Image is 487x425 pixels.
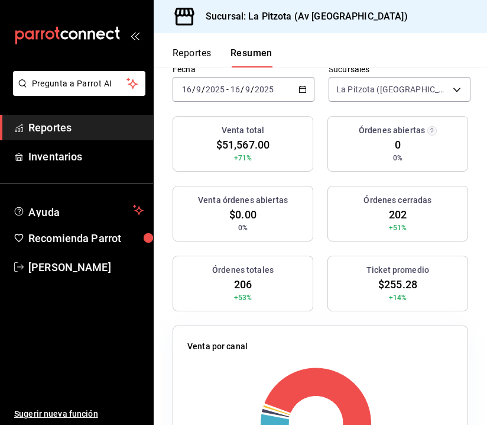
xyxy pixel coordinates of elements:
[245,85,251,94] input: --
[254,85,274,94] input: ----
[173,65,314,73] label: Fecha
[363,194,431,207] h3: Órdenes cerradas
[187,340,248,353] p: Venta por canal
[192,85,196,94] span: /
[32,78,127,90] span: Pregunta a Parrot AI
[13,71,145,96] button: Pregunta a Parrot AI
[202,85,205,94] span: /
[212,264,274,276] h3: Órdenes totales
[205,85,225,94] input: ----
[196,9,408,24] h3: Sucursal: La Pitzota (Av [GEOGRAPHIC_DATA])
[389,223,407,233] span: +51%
[234,153,252,163] span: +71%
[329,65,470,73] label: Sucursales
[230,85,241,94] input: --
[234,292,252,303] span: +53%
[251,85,254,94] span: /
[28,120,144,136] span: Reportes
[222,124,264,137] h3: Venta total
[28,230,144,246] span: Recomienda Parrot
[130,31,139,40] button: open_drawer_menu
[393,153,402,163] span: 0%
[389,292,407,303] span: +14%
[226,85,229,94] span: -
[389,207,407,223] span: 202
[216,137,270,153] span: $51,567.00
[229,207,257,223] span: $0.00
[241,85,244,94] span: /
[336,83,449,95] span: La Pitzota ([GEOGRAPHIC_DATA])
[238,223,248,233] span: 0%
[173,47,272,67] div: navigation tabs
[378,276,417,292] span: $255.28
[196,85,202,94] input: --
[28,203,128,217] span: Ayuda
[181,85,192,94] input: --
[198,194,288,207] h3: Venta órdenes abiertas
[230,47,272,67] button: Resumen
[8,86,145,98] a: Pregunta a Parrot AI
[14,408,144,420] span: Sugerir nueva función
[28,259,144,275] span: [PERSON_NAME]
[28,149,144,165] span: Inventarios
[366,264,429,276] h3: Ticket promedio
[359,124,425,137] h3: Órdenes abiertas
[234,276,252,292] span: 206
[395,137,401,153] span: 0
[173,47,212,67] button: Reportes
